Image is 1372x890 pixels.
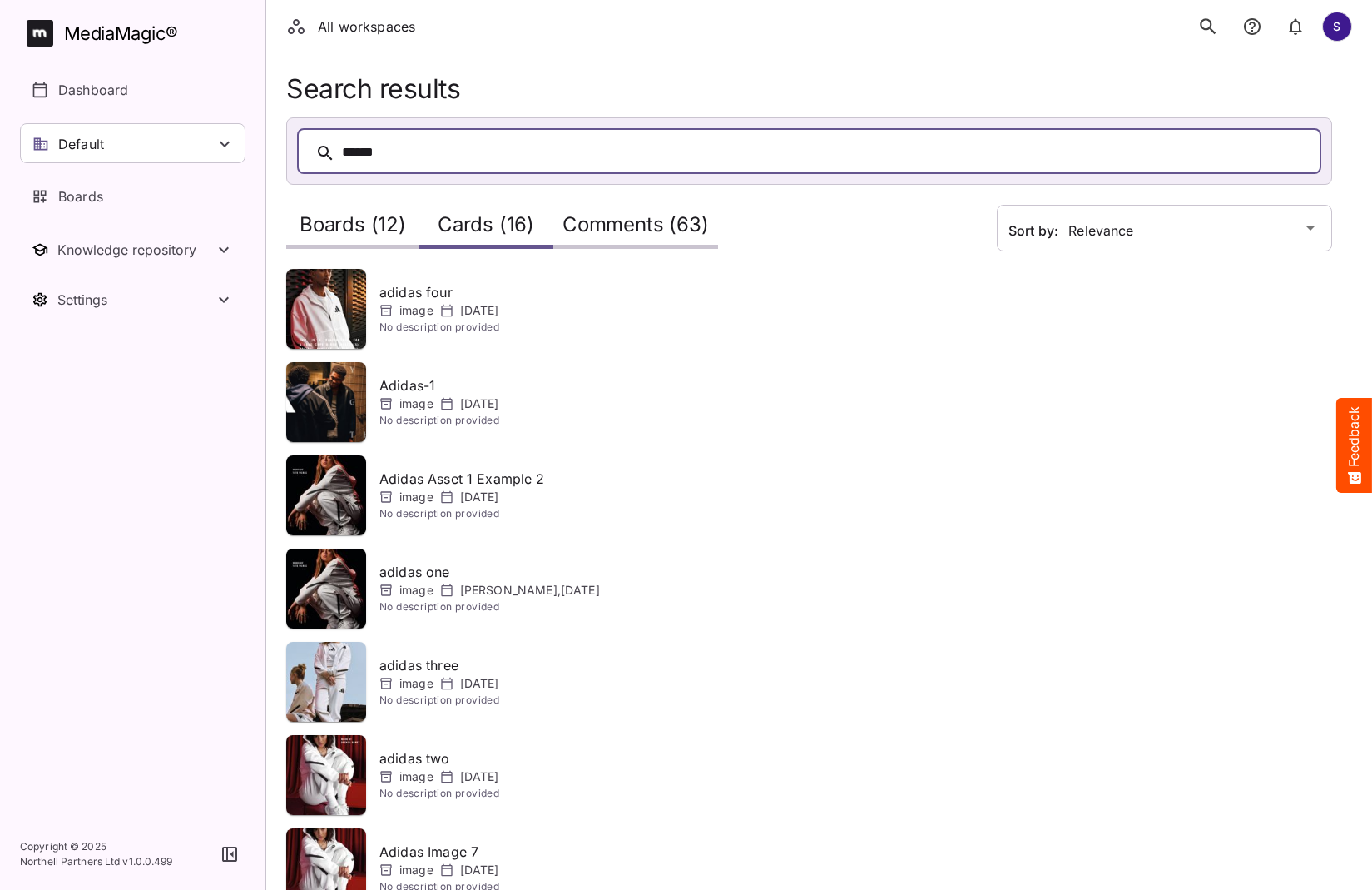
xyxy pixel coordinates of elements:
p: Copyright © 2025 [20,839,173,854]
div: Settings [57,291,214,308]
p: [DATE] [460,862,499,878]
div: Relevance [997,205,1300,251]
img: thumbnail.jpg [286,362,366,442]
p: Boards [58,186,103,206]
p: image [399,395,433,412]
div: Knowledge repository [57,241,214,258]
p: adidas two [379,748,499,768]
a: MediaMagic® [27,20,245,47]
p: [DATE] [460,489,499,505]
p: [DATE] [460,675,499,692]
button: Feedback [1336,398,1372,493]
h2: Cards (16) [438,213,534,244]
span: No description provided [379,505,545,522]
span: No description provided [379,599,600,615]
span: No description provided [379,319,499,336]
button: Toggle Settings [20,280,245,320]
a: Boards [20,177,245,216]
img: thumbnail.jpg [286,549,366,629]
button: notifications [1279,9,1312,44]
p: adidas three [379,655,499,675]
p: Sort by: [1008,222,1068,239]
span: No description provided [379,692,499,709]
span: No description provided [379,785,499,802]
span: No description provided [379,412,499,429]
button: search [1191,9,1226,44]
p: adidas one [379,562,600,582]
h2: Comments (63) [562,213,708,244]
p: image [399,862,433,878]
button: notifications [1236,9,1269,44]
p: image [399,489,433,505]
p: [DATE] [460,302,499,319]
p: image [399,582,433,599]
p: image [399,302,433,319]
button: Toggle Knowledge repository [20,230,245,270]
img: thumbnail.jpg [286,642,366,722]
img: thumbnail.jpg [286,269,366,349]
h2: Boards (12) [300,213,406,244]
nav: Knowledge repository [20,230,245,270]
p: Adidas Image 7 [379,842,499,862]
p: [PERSON_NAME] , [DATE] [460,582,600,599]
p: Northell Partners Ltd v 1.0.0.499 [20,854,173,869]
p: image [399,768,433,785]
p: adidas four [379,282,499,302]
p: Adidas-1 [379,375,499,395]
div: MediaMagic ® [64,20,178,47]
img: thumbnail.jpg [286,735,366,815]
p: [DATE] [460,768,499,785]
p: image [399,675,433,692]
img: thumbnail.jpg [286,455,366,535]
p: Adidas Asset 1 Example 2 [379,469,545,489]
a: Dashboard [20,70,245,110]
p: Default [58,134,104,154]
p: [DATE] [460,395,499,412]
div: S [1322,12,1352,42]
nav: Settings [20,280,245,320]
p: Dashboard [58,80,128,100]
h1: Search results [286,73,1332,104]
